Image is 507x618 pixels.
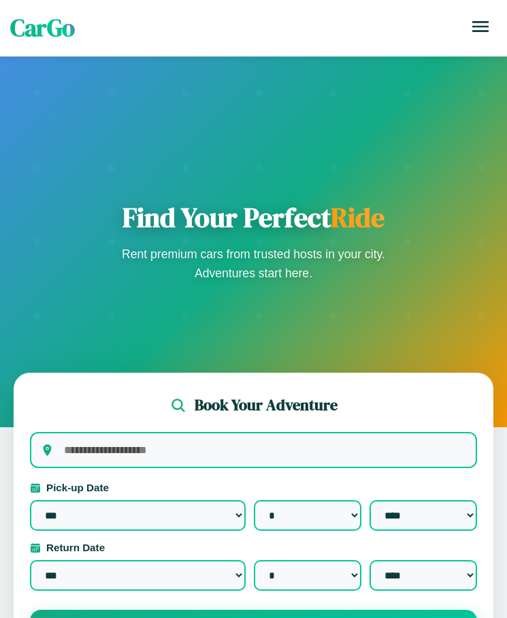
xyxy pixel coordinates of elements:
p: Rent premium cars from trusted hosts in your city. Adventures start here. [118,245,390,283]
span: CarGo [10,12,75,44]
label: Return Date [30,542,477,553]
span: Ride [331,199,385,236]
h2: Book Your Adventure [195,395,338,416]
h1: Find Your Perfect [118,201,390,234]
label: Pick-up Date [30,482,477,493]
